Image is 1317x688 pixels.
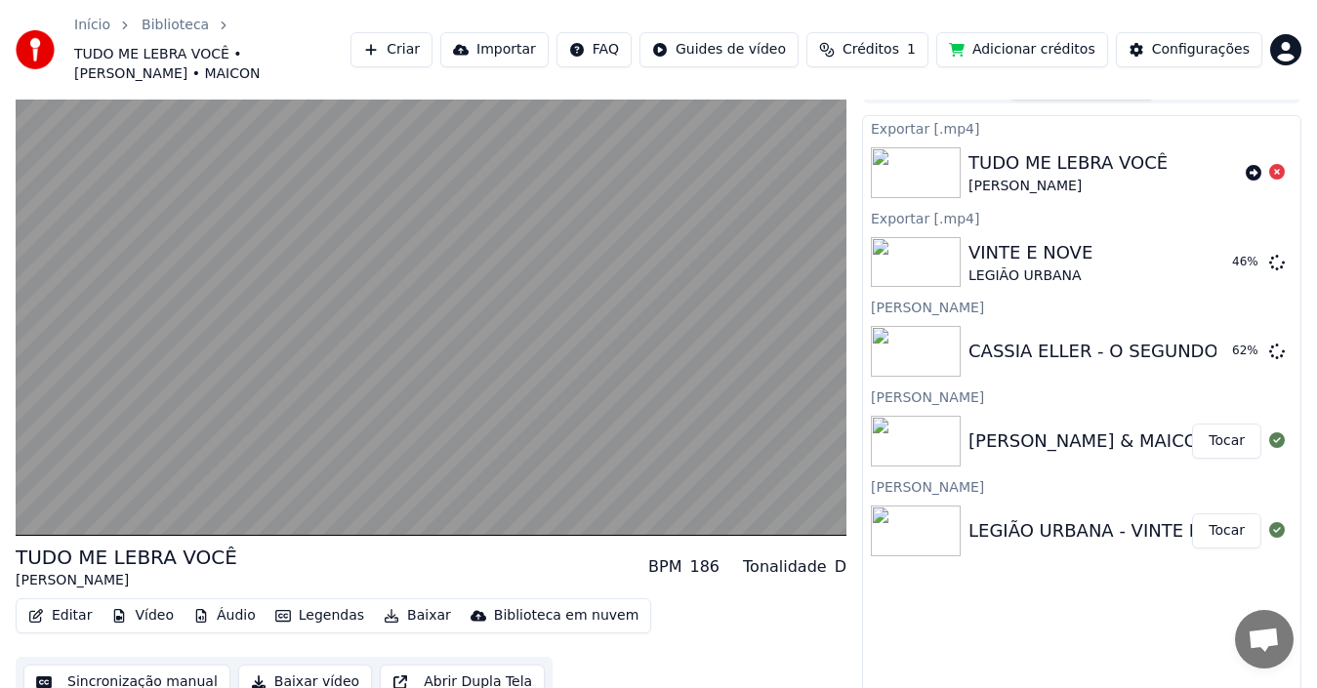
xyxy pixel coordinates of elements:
[74,45,350,84] span: TUDO ME LEBRA VOCÊ • [PERSON_NAME] • MAICON
[863,295,1300,318] div: [PERSON_NAME]
[494,606,639,626] div: Biblioteca em nuvem
[376,602,459,629] button: Baixar
[863,206,1300,229] div: Exportar [.mp4]
[185,602,264,629] button: Áudio
[936,32,1108,67] button: Adicionar créditos
[968,149,1168,177] div: TUDO ME LEBRA VOCÊ
[968,177,1168,196] div: [PERSON_NAME]
[16,544,237,571] div: TUDO ME LEBRA VOCÊ
[1232,255,1261,270] div: 46 %
[968,266,1092,286] div: LEGIÃO URBANA
[1192,513,1261,548] button: Tocar
[21,602,100,629] button: Editar
[968,239,1092,266] div: VINTE E NOVE
[639,32,799,67] button: Guides de vídeo
[16,571,237,590] div: [PERSON_NAME]
[1232,344,1261,359] div: 62 %
[350,32,432,67] button: Criar
[835,555,846,579] div: D
[806,32,928,67] button: Créditos1
[863,116,1300,140] div: Exportar [.mp4]
[440,32,549,67] button: Importar
[268,602,372,629] button: Legendas
[74,16,350,84] nav: breadcrumb
[1192,424,1261,459] button: Tocar
[648,555,681,579] div: BPM
[556,32,632,67] button: FAQ
[74,16,110,35] a: Início
[1152,40,1250,60] div: Configurações
[142,16,209,35] a: Biblioteca
[907,40,916,60] span: 1
[689,555,720,579] div: 186
[103,602,182,629] button: Vídeo
[1235,610,1294,668] div: Bate-papo aberto
[1116,32,1262,67] button: Configurações
[863,474,1300,498] div: [PERSON_NAME]
[16,30,55,69] img: youka
[743,555,827,579] div: Tonalidade
[843,40,899,60] span: Créditos
[968,338,1258,365] div: CASSIA ELLER - O SEGUNDO SOL
[863,384,1300,408] div: [PERSON_NAME]
[968,517,1255,545] div: LEGIÃO URBANA - VINTE E NOVE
